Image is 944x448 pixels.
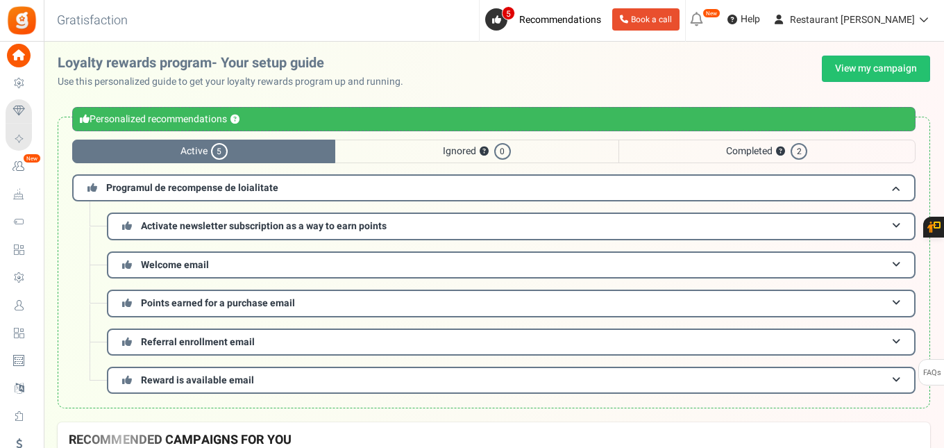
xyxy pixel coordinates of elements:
[141,296,295,310] span: Points earned for a purchase email
[335,140,618,163] span: Ignored
[776,147,785,156] button: ?
[722,8,766,31] a: Help
[791,143,807,160] span: 2
[822,56,930,82] a: View my campaign
[612,8,680,31] a: Book a call
[58,56,414,71] h2: Loyalty rewards program- Your setup guide
[230,115,239,124] button: ?
[737,13,760,26] span: Help
[69,433,919,447] h4: RECOMMENDED CAMPAIGNS FOR YOU
[502,6,515,20] span: 5
[23,154,41,163] em: New
[211,143,228,160] span: 5
[72,140,335,163] span: Active
[922,360,941,386] span: FAQs
[702,8,720,18] em: New
[106,181,278,195] span: Programul de recompense de loialitate
[494,143,511,160] span: 0
[519,13,601,27] span: Recommendations
[58,75,414,89] p: Use this personalized guide to get your loyalty rewards program up and running.
[6,5,37,36] img: Gratisfaction
[790,13,915,27] span: Restaurant [PERSON_NAME]
[6,155,37,179] a: New
[141,219,387,233] span: Activate newsletter subscription as a way to earn points
[141,258,209,272] span: Welcome email
[480,147,489,156] button: ?
[141,373,254,388] span: Reward is available email
[618,140,916,163] span: Completed
[485,8,607,31] a: 5 Recommendations
[42,7,143,35] h3: Gratisfaction
[72,107,916,131] div: Personalized recommendations
[141,335,255,349] span: Referral enrollment email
